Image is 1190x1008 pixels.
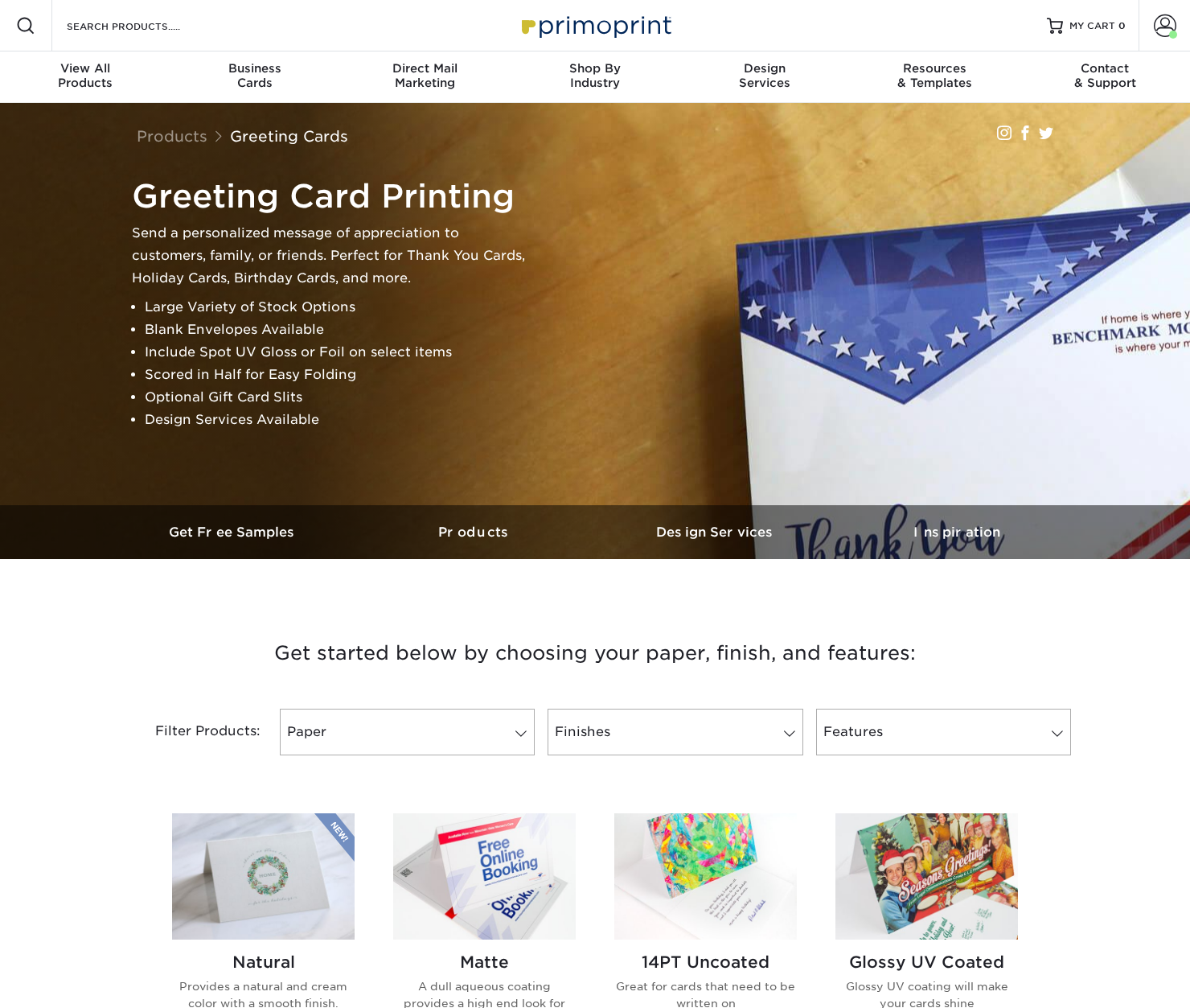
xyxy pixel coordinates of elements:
[145,319,534,341] li: Blank Envelopes Available
[393,813,576,940] img: Matte Greeting Cards
[1069,19,1115,33] span: MY CART
[850,61,1020,90] div: & Templates
[172,952,355,972] h2: Natural
[680,61,850,76] span: Design
[280,709,535,755] a: Paper
[340,61,510,76] span: Direct Mail
[340,51,510,103] a: Direct MailMarketing
[170,61,339,90] div: Cards
[113,505,354,559] a: Get Free Samples
[393,952,576,972] h2: Matte
[145,296,534,319] li: Large Variety of Stock Options
[1020,51,1190,103] a: Contact& Support
[614,813,797,940] img: 14PT Uncoated Greeting Cards
[145,409,534,431] li: Design Services Available
[170,61,339,76] span: Business
[170,51,339,103] a: BusinessCards
[595,505,836,559] a: Design Services
[850,61,1020,76] span: Resources
[515,8,675,43] img: Primoprint
[145,364,534,386] li: Scored in Half for Easy Folding
[1118,20,1126,31] span: 0
[65,16,222,35] input: SEARCH PRODUCTS.....
[354,505,595,559] a: Products
[125,617,1065,689] h3: Get started below by choosing your paper, finish, and features:
[680,51,850,103] a: DesignServices
[816,709,1071,755] a: Features
[836,525,1077,540] h3: Inspiration
[145,386,534,409] li: Optional Gift Card Slits
[680,61,850,90] div: Services
[614,952,797,972] h2: 14PT Uncoated
[340,61,510,90] div: Marketing
[314,813,355,862] img: New Product
[354,525,595,540] h3: Products
[137,127,207,145] a: Products
[548,709,802,755] a: Finishes
[595,525,836,540] h3: Design Services
[172,813,355,940] img: Natural Greeting Cards
[836,505,1077,559] a: Inspiration
[113,709,273,755] div: Filter Products:
[510,61,679,90] div: Industry
[510,51,679,103] a: Shop ByIndustry
[113,525,354,540] h3: Get Free Samples
[1020,61,1190,76] span: Contact
[510,61,679,76] span: Shop By
[850,51,1020,103] a: Resources& Templates
[835,813,1018,940] img: Glossy UV Coated Greeting Cards
[145,341,534,364] li: Include Spot UV Gloss or Foil on select items
[1020,61,1190,90] div: & Support
[132,177,534,216] h1: Greeting Card Printing
[835,952,1018,972] h2: Glossy UV Coated
[132,222,534,290] p: Send a personalized message of appreciation to customers, family, or friends. Perfect for Thank Y...
[230,127,348,145] a: Greeting Cards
